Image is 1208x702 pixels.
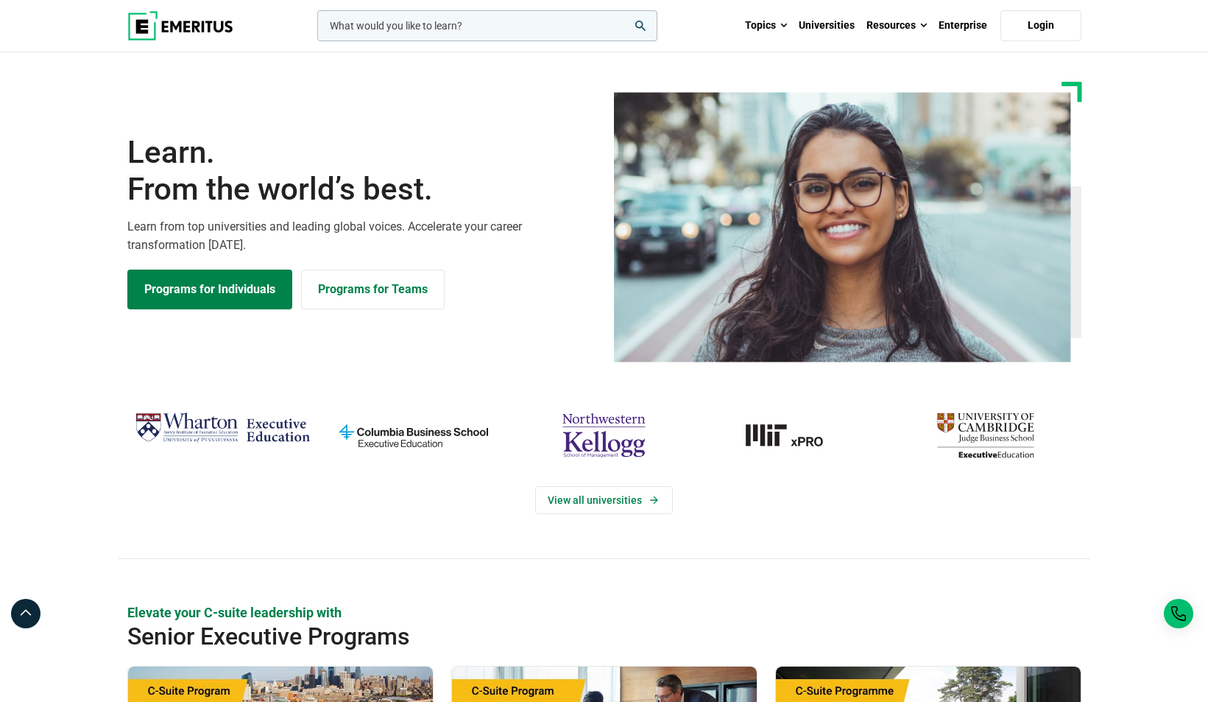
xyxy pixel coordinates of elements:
[707,407,883,464] a: MIT-xPRO
[707,407,883,464] img: MIT xPRO
[127,171,596,208] span: From the world’s best.
[135,407,311,450] img: Wharton Executive Education
[127,270,292,309] a: Explore Programs
[127,134,596,208] h1: Learn.
[535,486,673,514] a: View Universities
[301,270,445,309] a: Explore for Business
[127,603,1081,622] p: Elevate your C-suite leadership with
[897,407,1073,464] img: cambridge-judge-business-school
[317,10,657,41] input: woocommerce-product-search-field-0
[127,217,596,255] p: Learn from top universities and leading global voices. Accelerate your career transformation [DATE].
[614,92,1071,362] img: Learn from the world's best
[127,622,986,651] h2: Senior Executive Programs
[516,407,692,464] img: northwestern-kellogg
[1000,10,1081,41] a: Login
[325,407,501,464] img: columbia-business-school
